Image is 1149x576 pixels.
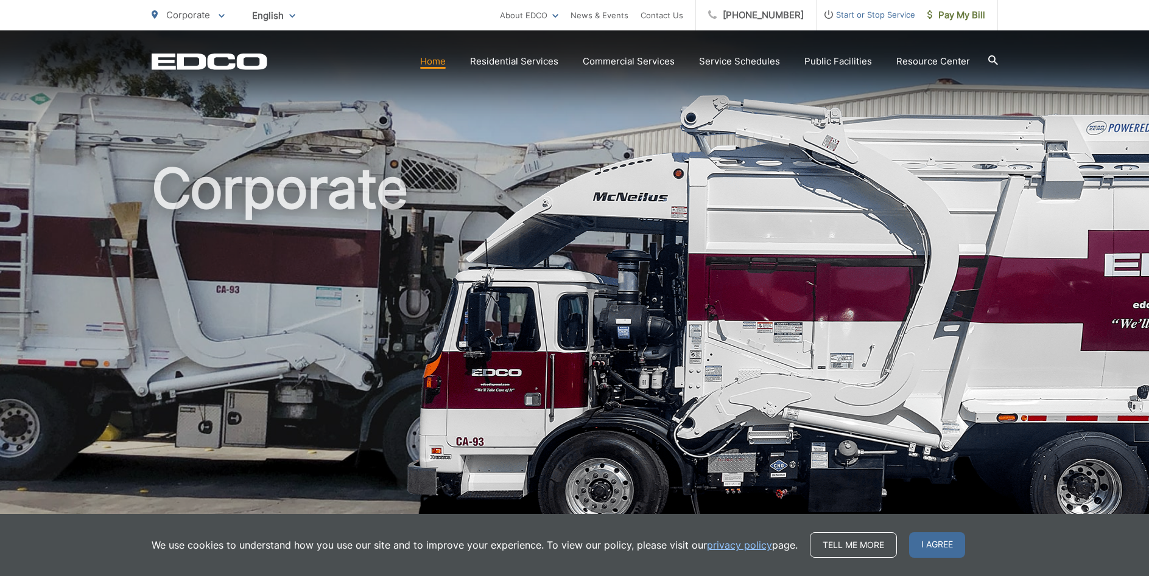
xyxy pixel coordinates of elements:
a: EDCD logo. Return to the homepage. [152,53,267,70]
a: Home [420,54,446,69]
a: Contact Us [641,8,683,23]
a: Residential Services [470,54,558,69]
a: Tell me more [810,532,897,558]
a: News & Events [571,8,628,23]
h1: Corporate [152,158,998,543]
span: English [243,5,304,26]
span: I agree [909,532,965,558]
a: privacy policy [707,538,772,552]
a: Public Facilities [804,54,872,69]
a: Resource Center [896,54,970,69]
a: Service Schedules [699,54,780,69]
span: Corporate [166,9,210,21]
p: We use cookies to understand how you use our site and to improve your experience. To view our pol... [152,538,798,552]
span: Pay My Bill [927,8,985,23]
a: About EDCO [500,8,558,23]
a: Commercial Services [583,54,675,69]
